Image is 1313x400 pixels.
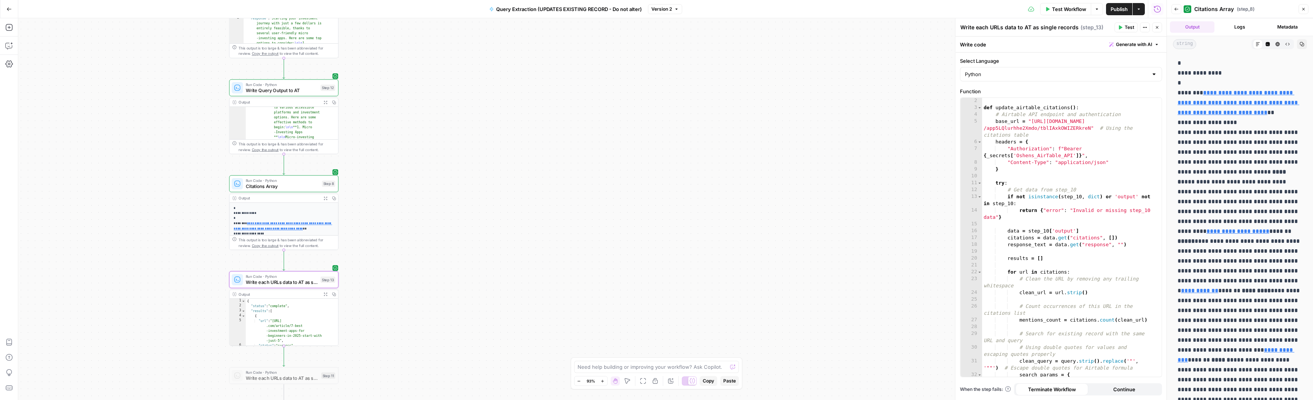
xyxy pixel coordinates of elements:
[246,274,318,279] span: Run Code · Python
[977,139,982,145] span: Toggle code folding, rows 6 through 9
[239,195,319,201] div: Output
[960,317,982,324] div: 27
[283,58,285,78] g: Edge from step_10 to step_12
[723,378,736,384] span: Paste
[1040,3,1091,15] button: Test Workflow
[496,5,642,13] span: Query Extraction (UPDATES EXISTING RECORD - Do not alter)
[720,376,739,386] button: Paste
[960,248,982,255] div: 19
[960,276,982,289] div: 23
[283,346,285,366] g: Edge from step_13 to step_11
[242,314,245,319] span: Toggle code folding, rows 4 through 9
[246,87,318,94] span: Write Query Output to AT
[960,303,982,317] div: 26
[322,180,335,187] div: Step 8
[960,159,982,166] div: 8
[960,262,982,269] div: 21
[960,180,982,186] div: 11
[242,309,245,314] span: Toggle code folding, rows 3 through 34
[960,166,982,173] div: 9
[960,193,982,207] div: 13
[1170,21,1214,33] button: Output
[965,70,1148,78] input: Python
[960,296,982,303] div: 25
[960,88,1162,95] label: Function
[252,147,279,151] span: Copy the output
[960,57,1162,65] label: Select Language
[977,104,982,111] span: Toggle code folding, rows 3 through 112
[977,193,982,200] span: Toggle code folding, rows 13 through 14
[246,82,318,88] span: Run Code · Python
[587,378,595,384] span: 93%
[960,173,982,180] div: 10
[252,51,279,56] span: Copy the output
[648,4,682,14] button: Version 2
[252,243,279,247] span: Copy the output
[229,343,246,348] div: 6
[960,111,982,118] div: 4
[229,314,246,319] div: 4
[960,324,982,330] div: 28
[321,373,335,379] div: Step 11
[1218,21,1262,33] button: Logs
[1125,24,1134,31] span: Test
[960,289,982,296] div: 24
[246,370,318,375] span: Run Code · Python
[229,271,338,346] div: Run Code · PythonWrite each URLs data to AT as single recordsStep 13Output{ "status":"complete", ...
[246,375,318,382] span: Write each URLs data to AT as single records
[1237,6,1254,13] span: ( step_8 )
[1106,40,1162,49] button: Generate with AI
[1111,5,1128,13] span: Publish
[700,376,717,386] button: Copy
[1194,5,1234,13] span: Citations Array
[242,299,245,304] span: Toggle code folding, rows 1 through 35
[960,207,982,221] div: 14
[977,269,982,276] span: Toggle code folding, rows 22 through 101
[229,299,246,304] div: 1
[955,37,1167,52] div: Write code
[960,221,982,228] div: 15
[960,24,1079,31] textarea: Write each URLs data to AT as single records
[960,104,982,111] div: 3
[960,186,982,193] div: 12
[239,45,335,57] div: This output is too large & has been abbreviated for review. to view the full content.
[239,141,335,153] div: This output is too large & has been abbreviated for review. to view the full content.
[229,319,246,343] div: 5
[960,269,982,276] div: 22
[960,241,982,248] div: 18
[960,371,982,378] div: 32
[977,371,982,378] span: Toggle code folding, rows 32 through 34
[1265,21,1310,33] button: Metadata
[960,344,982,358] div: 30
[960,97,982,104] div: 2
[1052,5,1086,13] span: Test Workflow
[960,330,982,344] div: 29
[1028,386,1076,393] span: Terminate Workflow
[246,183,319,190] span: Citations Array
[246,279,318,286] span: Write each URLs data to AT as single records
[960,358,982,371] div: 31
[651,6,672,13] span: Version 2
[1113,386,1135,393] span: Continue
[320,276,335,283] div: Step 13
[485,3,646,15] button: Query Extraction (UPDATES EXISTING RECORD - Do not alter)
[960,145,982,159] div: 7
[239,291,319,297] div: Output
[977,180,982,186] span: Toggle code folding, rows 11 through 106
[283,250,285,270] g: Edge from step_8 to step_13
[1173,39,1196,49] span: string
[229,79,338,154] div: Run Code · PythonWrite Query Output to ATStep 12Output to various accessible platforms and invest...
[246,178,319,183] span: Run Code · Python
[703,378,714,384] span: Copy
[1088,383,1161,395] button: Continue
[960,234,982,241] div: 17
[1116,41,1152,48] span: Generate with AI
[960,228,982,234] div: 16
[229,309,246,314] div: 3
[1114,22,1138,32] button: Test
[239,237,335,249] div: This output is too large & has been abbreviated for review. to view the full content.
[960,139,982,145] div: 6
[960,386,1011,393] a: When the step fails:
[960,255,982,262] div: 20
